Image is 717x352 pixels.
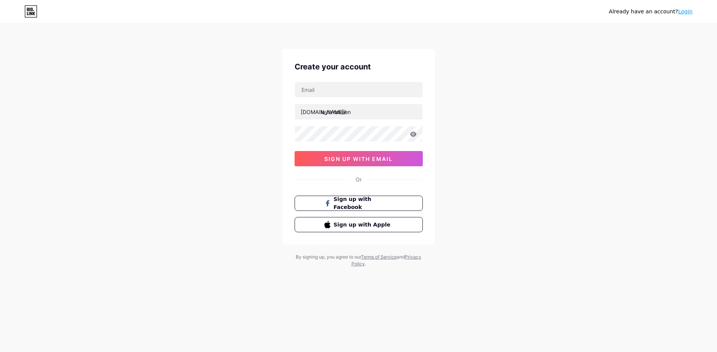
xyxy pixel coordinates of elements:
span: Sign up with Apple [334,221,393,229]
span: Sign up with Facebook [334,195,393,211]
span: sign up with email [324,156,393,162]
button: sign up with email [295,151,423,166]
div: Already have an account? [609,8,693,16]
div: Or [356,175,362,183]
input: Email [295,82,422,97]
a: Terms of Service [361,254,397,260]
button: Sign up with Apple [295,217,423,232]
a: Login [678,8,693,14]
input: username [295,104,422,119]
div: [DOMAIN_NAME]/ [301,108,346,116]
button: Sign up with Facebook [295,196,423,211]
div: Create your account [295,61,423,72]
div: By signing up, you agree to our and . [294,254,424,267]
